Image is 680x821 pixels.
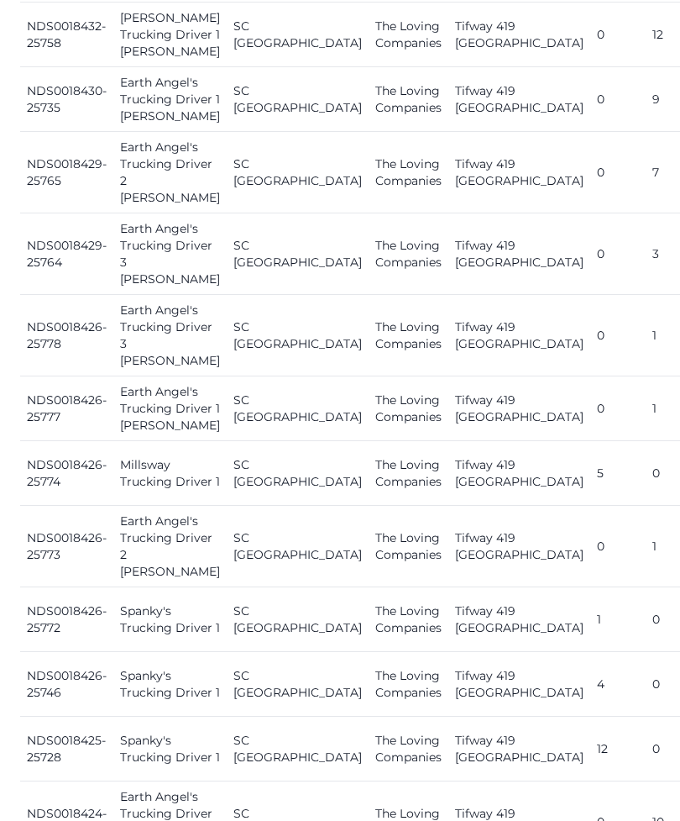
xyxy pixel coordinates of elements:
[20,376,113,441] td: NDS0018426-25777
[227,717,369,782] td: SC [GEOGRAPHIC_DATA]
[448,132,590,213] td: Tifway 419 [GEOGRAPHIC_DATA]
[20,587,113,652] td: NDS0018426-25772
[227,652,369,717] td: SC [GEOGRAPHIC_DATA]
[448,652,590,717] td: Tifway 419 [GEOGRAPHIC_DATA]
[113,652,227,717] td: Spanky's Trucking Driver 1
[227,213,369,295] td: SC [GEOGRAPHIC_DATA]
[227,3,369,67] td: SC [GEOGRAPHIC_DATA]
[113,717,227,782] td: Spanky's Trucking Driver 1
[590,717,646,782] td: 12
[590,295,646,376] td: 0
[448,376,590,441] td: Tifway 419 [GEOGRAPHIC_DATA]
[448,213,590,295] td: Tifway 419 [GEOGRAPHIC_DATA]
[20,213,113,295] td: NDS0018429-25764
[590,132,646,213] td: 0
[590,652,646,717] td: 4
[113,67,227,132] td: Earth Angel's Trucking Driver 1 [PERSON_NAME]
[113,295,227,376] td: Earth Angel's Trucking Driver 3 [PERSON_NAME]
[20,295,113,376] td: NDS0018426-25778
[227,295,369,376] td: SC [GEOGRAPHIC_DATA]
[369,441,448,506] td: The Loving Companies
[113,376,227,441] td: Earth Angel's Trucking Driver 1 [PERSON_NAME]
[369,652,448,717] td: The Loving Companies
[369,587,448,652] td: The Loving Companies
[113,587,227,652] td: Spanky's Trucking Driver 1
[20,67,113,132] td: NDS0018430-25735
[227,587,369,652] td: SC [GEOGRAPHIC_DATA]
[590,376,646,441] td: 0
[113,506,227,587] td: Earth Angel's Trucking Driver 2 [PERSON_NAME]
[227,441,369,506] td: SC [GEOGRAPHIC_DATA]
[590,213,646,295] td: 0
[369,67,448,132] td: The Loving Companies
[590,441,646,506] td: 5
[369,213,448,295] td: The Loving Companies
[590,67,646,132] td: 0
[590,506,646,587] td: 0
[448,587,590,652] td: Tifway 419 [GEOGRAPHIC_DATA]
[20,652,113,717] td: NDS0018426-25746
[448,3,590,67] td: Tifway 419 [GEOGRAPHIC_DATA]
[590,587,646,652] td: 1
[448,67,590,132] td: Tifway 419 [GEOGRAPHIC_DATA]
[227,67,369,132] td: SC [GEOGRAPHIC_DATA]
[20,132,113,213] td: NDS0018429-25765
[227,376,369,441] td: SC [GEOGRAPHIC_DATA]
[369,506,448,587] td: The Loving Companies
[113,132,227,213] td: Earth Angel's Trucking Driver 2 [PERSON_NAME]
[448,506,590,587] td: Tifway 419 [GEOGRAPHIC_DATA]
[369,132,448,213] td: The Loving Companies
[369,3,448,67] td: The Loving Companies
[448,717,590,782] td: Tifway 419 [GEOGRAPHIC_DATA]
[227,506,369,587] td: SC [GEOGRAPHIC_DATA]
[369,376,448,441] td: The Loving Companies
[20,717,113,782] td: NDS0018425-25728
[590,3,646,67] td: 0
[369,717,448,782] td: The Loving Companies
[20,3,113,67] td: NDS0018432-25758
[227,132,369,213] td: SC [GEOGRAPHIC_DATA]
[113,3,227,67] td: [PERSON_NAME] Trucking Driver 1 [PERSON_NAME]
[113,441,227,506] td: Millsway Trucking Driver 1
[448,295,590,376] td: Tifway 419 [GEOGRAPHIC_DATA]
[448,441,590,506] td: Tifway 419 [GEOGRAPHIC_DATA]
[369,295,448,376] td: The Loving Companies
[20,441,113,506] td: NDS0018426-25774
[113,213,227,295] td: Earth Angel's Trucking Driver 3 [PERSON_NAME]
[20,506,113,587] td: NDS0018426-25773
